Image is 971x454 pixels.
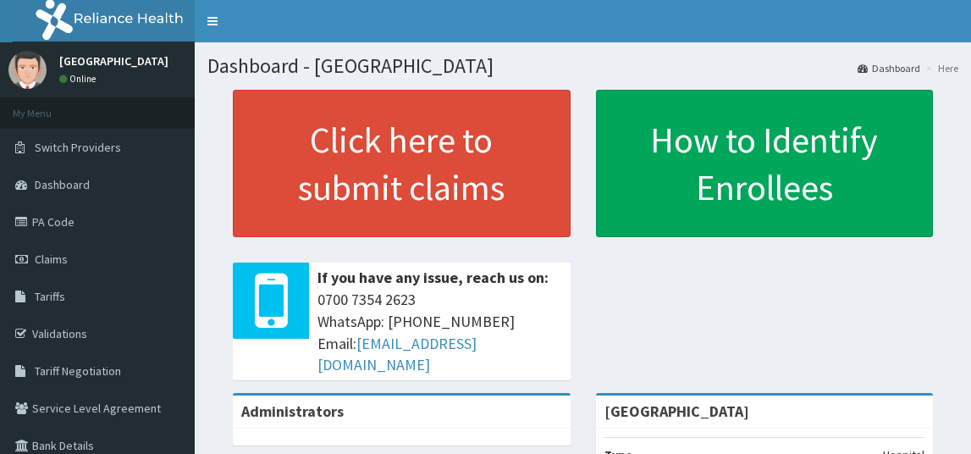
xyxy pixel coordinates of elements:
[604,401,749,421] strong: [GEOGRAPHIC_DATA]
[317,268,549,287] b: If you have any issue, reach us on:
[35,363,121,379] span: Tariff Negotiation
[59,73,100,85] a: Online
[35,252,68,267] span: Claims
[35,289,65,304] span: Tariffs
[233,90,571,237] a: Click here to submit claims
[922,61,958,75] li: Here
[35,177,90,192] span: Dashboard
[596,90,934,237] a: How to Identify Enrollees
[317,334,477,375] a: [EMAIL_ADDRESS][DOMAIN_NAME]
[241,401,344,421] b: Administrators
[8,51,47,89] img: User Image
[59,55,168,67] p: [GEOGRAPHIC_DATA]
[35,140,121,155] span: Switch Providers
[207,55,958,77] h1: Dashboard - [GEOGRAPHIC_DATA]
[858,61,920,75] a: Dashboard
[317,289,562,376] span: 0700 7354 2623 WhatsApp: [PHONE_NUMBER] Email:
